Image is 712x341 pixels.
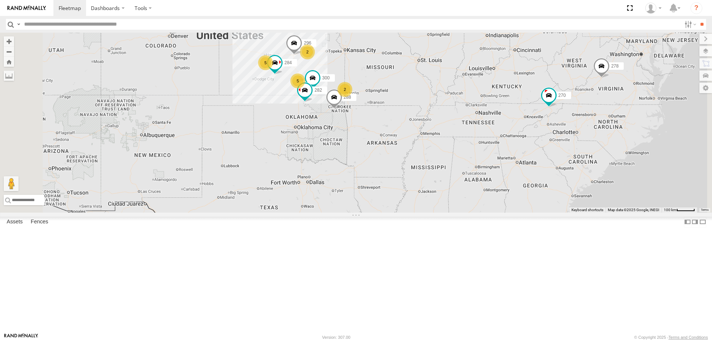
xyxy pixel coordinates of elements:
[27,217,52,227] label: Fences
[344,95,351,100] span: 288
[258,55,273,70] div: 5
[664,208,676,212] span: 100 km
[322,75,330,81] span: 300
[571,207,603,213] button: Keyboard shortcuts
[304,40,311,46] span: 296
[682,19,698,30] label: Search Filter Options
[300,45,315,59] div: 2
[3,217,26,227] label: Assets
[4,57,14,67] button: Zoom Home
[4,36,14,46] button: Zoom in
[699,217,706,227] label: Hide Summary Table
[699,83,712,93] label: Map Settings
[314,87,322,92] span: 282
[4,71,14,81] label: Measure
[684,217,691,227] label: Dock Summary Table to the Left
[337,82,352,97] div: 2
[691,217,699,227] label: Dock Summary Table to the Right
[669,335,708,340] a: Terms and Conditions
[284,60,292,65] span: 284
[634,335,708,340] div: © Copyright 2025 -
[701,209,709,212] a: Terms (opens in new tab)
[4,46,14,57] button: Zoom out
[16,19,22,30] label: Search Query
[643,3,664,14] div: Steve Basgall
[611,63,619,68] span: 278
[608,208,659,212] span: Map data ©2025 Google, INEGI
[4,176,19,191] button: Drag Pegman onto the map to open Street View
[322,335,350,340] div: Version: 307.00
[7,6,46,11] img: rand-logo.svg
[558,92,566,98] span: 270
[662,207,697,213] button: Map Scale: 100 km per 46 pixels
[4,334,38,341] a: Visit our Website
[290,73,305,88] div: 5
[690,2,702,14] i: ?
